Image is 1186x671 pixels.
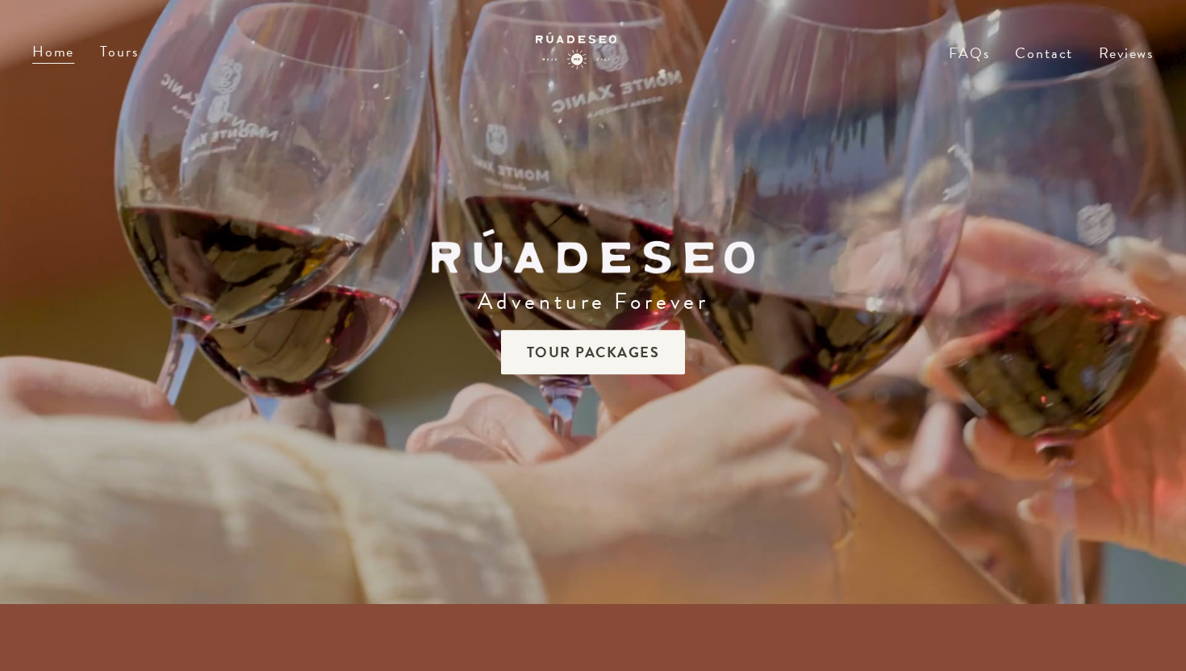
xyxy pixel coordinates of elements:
img: ruadeseo [432,230,754,274]
a: Reviews [1099,42,1154,64]
span: Tour Packages [501,330,686,374]
a: Tours [100,40,138,62]
a: Tour Packages [501,346,686,360]
a: FAQs [949,48,989,84]
a: Contact [1015,48,1073,84]
a: Home [32,40,74,62]
h2: Adventure Forever [432,286,754,317]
